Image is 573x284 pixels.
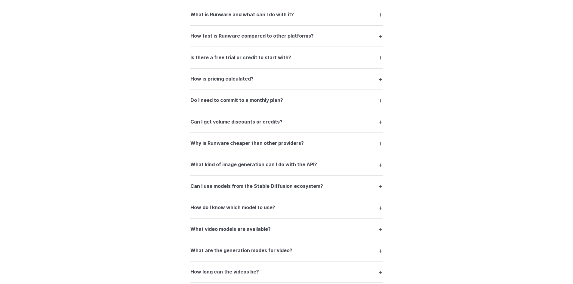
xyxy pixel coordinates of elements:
[190,268,259,276] h3: How long can the videos be?
[190,223,383,235] summary: What video models are available?
[190,73,383,85] summary: How is pricing calculated?
[190,116,383,127] summary: Can I get volume discounts or credits?
[190,139,304,147] h3: Why is Runware cheaper than other providers?
[190,266,383,278] summary: How long can the videos be?
[190,118,282,126] h3: Can I get volume discounts or credits?
[190,9,383,20] summary: What is Runware and what can I do with it?
[190,30,383,42] summary: How fast is Runware compared to other platforms?
[190,161,317,169] h3: What kind of image generation can I do with the API?
[190,95,383,106] summary: Do I need to commit to a monthly plan?
[190,75,254,83] h3: How is pricing calculated?
[190,204,275,212] h3: How do I know which model to use?
[190,11,294,19] h3: What is Runware and what can I do with it?
[190,54,291,62] h3: Is there a free trial or credit to start with?
[190,159,383,170] summary: What kind of image generation can I do with the API?
[190,182,323,190] h3: Can I use models from the Stable Diffusion ecosystem?
[190,225,271,233] h3: What video models are available?
[190,138,383,149] summary: Why is Runware cheaper than other providers?
[190,96,283,104] h3: Do I need to commit to a monthly plan?
[190,32,314,40] h3: How fast is Runware compared to other platforms?
[190,180,383,192] summary: Can I use models from the Stable Diffusion ecosystem?
[190,52,383,63] summary: Is there a free trial or credit to start with?
[190,202,383,213] summary: How do I know which model to use?
[190,245,383,256] summary: What are the generation modes for video?
[190,247,292,255] h3: What are the generation modes for video?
